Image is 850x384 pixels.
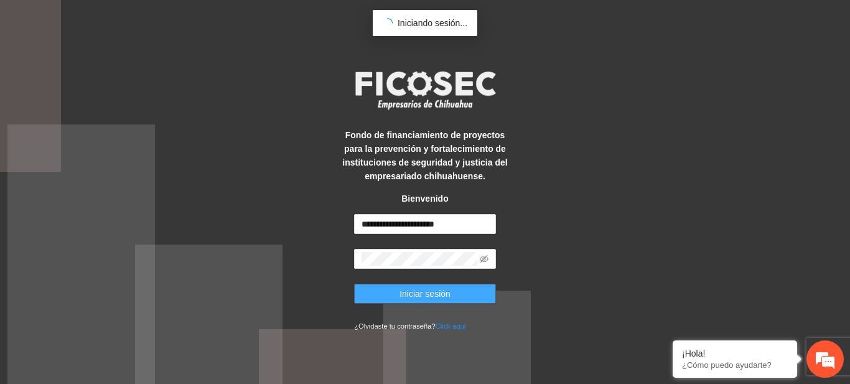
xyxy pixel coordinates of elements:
[480,255,488,263] span: eye-invisible
[381,17,393,29] span: loading
[347,67,503,113] img: logo
[401,194,448,204] strong: Bienvenido
[398,18,467,28] span: Iniciando sesión...
[354,322,465,330] small: ¿Olvidaste tu contraseña?
[354,284,496,304] button: Iniciar sesión
[399,287,451,301] span: Iniciar sesión
[682,349,788,358] div: ¡Hola!
[342,130,507,181] strong: Fondo de financiamiento de proyectos para la prevención y fortalecimiento de instituciones de seg...
[436,322,466,330] a: Click aqui
[682,360,788,370] p: ¿Cómo puedo ayudarte?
